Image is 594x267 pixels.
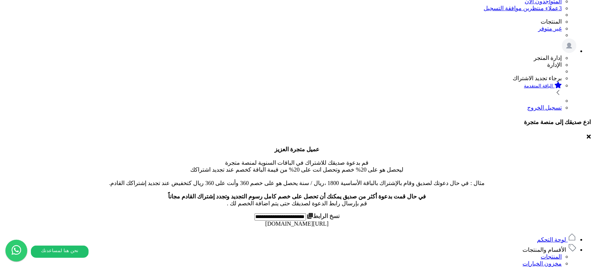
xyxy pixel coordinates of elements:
b: في حال قمت بدعوة أكثر من صديق يمكنك أن تحصل على خصم كامل رسوم التجديد وتجدد إشتراك القادم مجاناً [168,193,426,200]
label: نسخ الرابط [306,213,340,219]
div: [URL][DOMAIN_NAME] [3,221,591,227]
a: مخزون الخيارات [523,260,562,267]
li: الإدارة [3,61,562,68]
span: الأقسام والمنتجات [523,247,566,253]
small: الباقة المتقدمة [524,83,553,89]
b: عميل متجرة العزيز [274,146,320,152]
a: تسجيل الخروج [528,104,562,111]
a: المنتجات [541,254,562,260]
h4: ادع صديقك إلى منصة متجرة [3,119,591,126]
li: المنتجات [3,18,562,25]
span: إدارة المتجر [534,55,562,61]
span: لوحة التحكم [537,237,566,243]
a: 3عملاء منتظرين موافقة التسجيل [484,5,562,11]
span: 3 [559,5,562,11]
li: برجاء تجديد الاشتراك [3,75,562,82]
p: قم بدعوة صديقك للاشتراك في الباقات السنوية لمنصة متجرة ليحصل هو على 20% خصم وتحصل انت على 20% من ... [3,146,591,207]
a: الباقة المتقدمة [3,82,562,98]
a: لوحة التحكم [537,237,577,243]
a: غير متوفر [538,25,562,32]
